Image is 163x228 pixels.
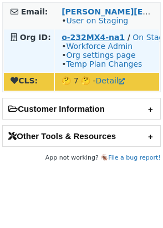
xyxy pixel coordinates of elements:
[3,98,160,119] h2: Customer Information
[62,42,142,68] span: • • •
[11,76,38,85] strong: CLS:
[62,33,125,42] a: o-232MX4-na1
[3,126,160,146] h2: Other Tools & Resources
[62,16,128,25] span: •
[66,51,135,60] a: Org settings page
[21,7,48,16] strong: Email:
[128,33,130,42] strong: /
[2,152,161,163] footer: App not working? 🪳
[96,76,125,85] a: Detail
[108,154,161,161] a: File a bug report!
[66,60,142,68] a: Temp Plan Changes
[20,33,51,42] strong: Org ID:
[55,73,159,91] td: 🤔 7 🤔 -
[66,16,128,25] a: User on Staging
[66,42,133,51] a: Workforce Admin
